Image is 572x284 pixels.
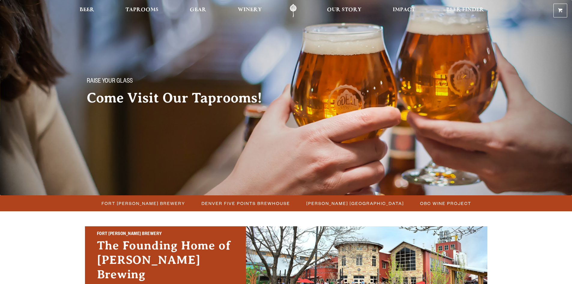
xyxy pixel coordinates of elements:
[201,199,290,208] span: Denver Five Points Brewhouse
[327,8,362,12] span: Our Story
[186,4,210,17] a: Gear
[80,8,94,12] span: Beer
[87,90,274,105] h2: Come Visit Our Taprooms!
[198,199,293,208] a: Denver Five Points Brewhouse
[87,78,133,86] span: Raise your glass
[126,8,159,12] span: Taprooms
[306,199,404,208] span: [PERSON_NAME] [GEOGRAPHIC_DATA]
[393,8,415,12] span: Impact
[234,4,266,17] a: Winery
[101,199,185,208] span: Fort [PERSON_NAME] Brewery
[389,4,419,17] a: Impact
[282,4,304,17] a: Odell Home
[76,4,98,17] a: Beer
[98,199,188,208] a: Fort [PERSON_NAME] Brewery
[442,4,488,17] a: Beer Finder
[323,4,365,17] a: Our Story
[190,8,206,12] span: Gear
[238,8,262,12] span: Winery
[416,199,474,208] a: OBC Wine Project
[420,199,471,208] span: OBC Wine Project
[446,8,484,12] span: Beer Finder
[303,199,407,208] a: [PERSON_NAME] [GEOGRAPHIC_DATA]
[97,231,234,238] h2: Fort [PERSON_NAME] Brewery
[122,4,162,17] a: Taprooms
